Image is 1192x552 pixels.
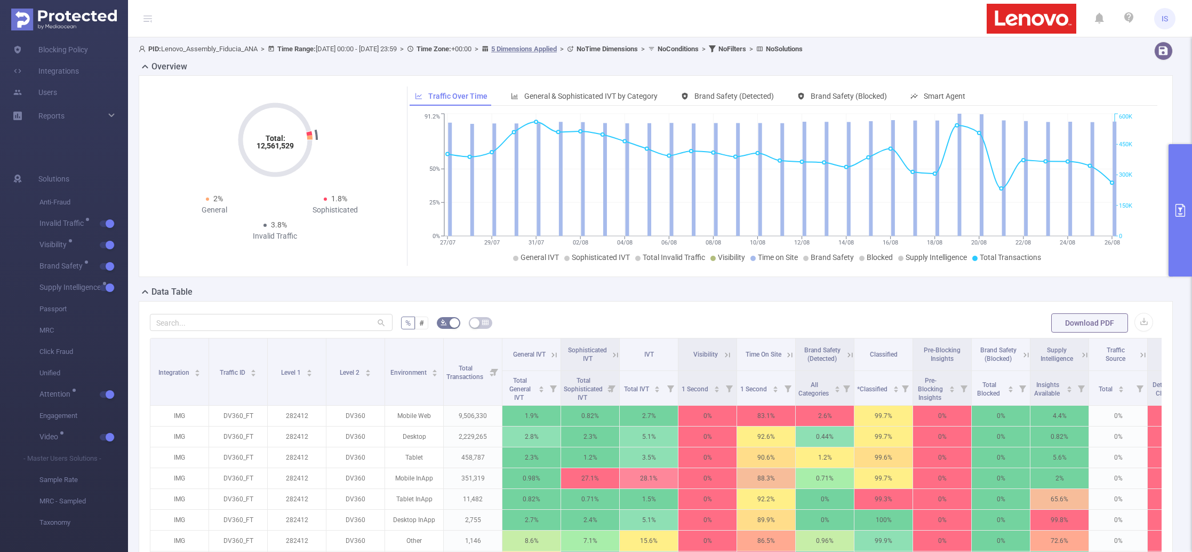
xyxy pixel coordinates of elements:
span: General IVT [521,253,559,262]
span: Blocked [867,253,893,262]
i: icon: caret-down [432,372,438,375]
span: 1 Second [740,385,769,393]
p: 282412 [268,427,326,447]
p: Tablet InApp [385,489,443,509]
div: Sort [431,368,438,374]
i: icon: caret-down [306,372,312,375]
tspan: 16/08 [883,239,898,246]
p: 0% [913,468,971,488]
tspan: 22/08 [1016,239,1031,246]
span: 2% [213,194,223,203]
span: % [405,319,411,327]
p: 0% [1089,406,1147,426]
tspan: 20/08 [972,239,987,246]
p: DV360_FT [209,447,267,468]
p: 282412 [268,468,326,488]
div: Sort [538,384,545,391]
i: icon: caret-down [1118,388,1124,391]
span: 1.8% [331,194,347,203]
p: 0% [678,447,737,468]
p: IMG [150,427,209,447]
div: Sophisticated [275,204,396,216]
i: icon: caret-up [1118,384,1124,388]
p: 0% [678,510,737,530]
span: Reports [38,112,65,120]
span: > [638,45,648,53]
p: 99.7% [854,468,913,488]
span: > [471,45,482,53]
i: icon: caret-down [714,388,719,391]
b: Time Range: [277,45,316,53]
span: # [419,319,424,327]
p: 0.98% [502,468,561,488]
b: PID: [148,45,161,53]
i: icon: caret-down [893,388,899,391]
span: General IVT [513,351,546,358]
p: DV360_FT [209,468,267,488]
p: 0.82% [1030,427,1089,447]
a: Integrations [13,60,79,82]
p: DV360 [326,447,385,468]
p: 0.82% [561,406,619,426]
i: icon: caret-up [195,368,201,371]
p: 1,146 [444,531,502,551]
i: icon: caret-down [1008,388,1014,391]
h2: Data Table [151,286,193,298]
span: Invalid Traffic [39,219,87,227]
i: icon: caret-up [365,368,371,371]
p: 2.7% [620,406,678,426]
p: 28.1% [620,468,678,488]
p: DV360_FT [209,510,267,530]
span: 3.8% [271,220,287,229]
div: Sort [1118,384,1124,391]
p: 3.5% [620,447,678,468]
span: Total IVT [624,385,651,393]
p: 2,229,265 [444,427,502,447]
p: DV360 [326,468,385,488]
span: Brand Safety (Detected) [804,346,841,362]
span: Visibility [39,241,70,248]
b: No Filters [718,45,746,53]
p: Mobile InApp [385,468,443,488]
a: Reports [38,105,65,127]
tspan: 300K [1119,172,1132,179]
div: Sort [893,384,899,391]
p: 0% [913,447,971,468]
div: Sort [306,368,313,374]
i: icon: bg-colors [441,319,447,326]
p: 65.6% [1030,489,1089,509]
p: 2.4% [561,510,619,530]
p: 0% [1089,427,1147,447]
span: Integration [158,369,191,376]
tspan: 50% [429,166,440,173]
p: 282412 [268,510,326,530]
tspan: 24/08 [1060,239,1076,246]
span: Time on Site [758,253,798,262]
button: Download PDF [1051,313,1128,333]
p: 0% [972,468,1030,488]
span: Insights Available [1034,381,1061,397]
i: Filter menu [1015,371,1030,405]
span: Traffic Over Time [428,92,487,100]
tspan: 29/07 [484,239,500,246]
p: 0.71% [796,468,854,488]
b: No Solutions [766,45,803,53]
p: 99.8% [1030,510,1089,530]
span: Visibility [718,253,745,262]
p: 11,482 [444,489,502,509]
span: Sophisticated IVT [572,253,630,262]
p: 0% [678,406,737,426]
span: > [397,45,407,53]
p: 2.3% [502,447,561,468]
span: MRC - Sampled [39,491,128,512]
span: Smart Agent [924,92,965,100]
span: Visibility [693,351,718,358]
p: 0% [1089,468,1147,488]
p: 282412 [268,406,326,426]
span: Total Sophisticated IVT [564,377,603,401]
tspan: 450K [1119,141,1132,148]
p: 99.7% [854,427,913,447]
div: Sort [1007,384,1014,391]
tspan: 04/08 [617,239,633,246]
i: Filter menu [663,371,678,405]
